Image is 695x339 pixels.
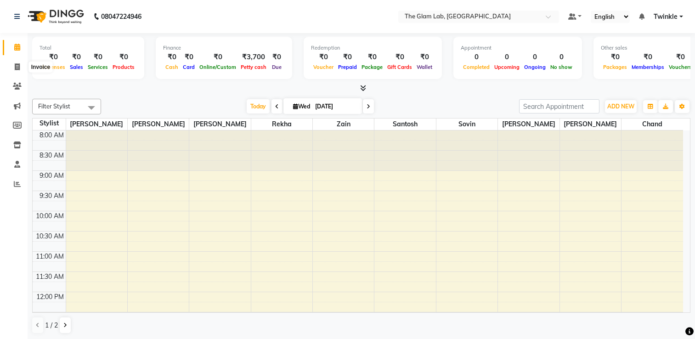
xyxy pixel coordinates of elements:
[385,64,414,70] span: Gift Cards
[601,64,629,70] span: Packages
[560,119,621,130] span: [PERSON_NAME]
[38,171,66,181] div: 9:00 AM
[667,64,694,70] span: Vouchers
[336,52,359,62] div: ₹0
[34,312,66,322] div: 12:30 PM
[374,119,435,130] span: santosh
[667,52,694,62] div: ₹0
[197,52,238,62] div: ₹0
[548,52,575,62] div: 0
[34,252,66,261] div: 11:00 AM
[251,119,312,130] span: Rekha
[110,64,137,70] span: Products
[163,52,181,62] div: ₹0
[498,119,559,130] span: [PERSON_NAME]
[461,64,492,70] span: Completed
[238,52,269,62] div: ₹3,700
[85,64,110,70] span: Services
[181,52,197,62] div: ₹0
[312,100,358,113] input: 2025-09-03
[38,130,66,140] div: 8:00 AM
[34,232,66,241] div: 10:30 AM
[313,119,374,130] span: Zain
[68,52,85,62] div: ₹0
[40,44,137,52] div: Total
[607,103,634,110] span: ADD NEW
[33,119,66,128] div: Stylist
[492,64,522,70] span: Upcoming
[385,52,414,62] div: ₹0
[654,12,678,22] span: Twinkle
[23,4,86,29] img: logo
[291,103,312,110] span: Wed
[110,52,137,62] div: ₹0
[492,52,522,62] div: 0
[629,64,667,70] span: Memberships
[66,119,127,130] span: [PERSON_NAME]
[311,64,336,70] span: Voucher
[311,52,336,62] div: ₹0
[247,99,270,113] span: Today
[548,64,575,70] span: No show
[34,211,66,221] div: 10:00 AM
[181,64,197,70] span: Card
[34,272,66,282] div: 11:30 AM
[622,119,683,130] span: Chand
[163,44,285,52] div: Finance
[414,64,435,70] span: Wallet
[605,100,637,113] button: ADD NEW
[34,292,66,302] div: 12:00 PM
[601,52,629,62] div: ₹0
[189,119,250,130] span: [PERSON_NAME]
[38,102,70,110] span: Filter Stylist
[522,64,548,70] span: Ongoing
[68,64,85,70] span: Sales
[238,64,269,70] span: Petty cash
[270,64,284,70] span: Due
[414,52,435,62] div: ₹0
[40,52,68,62] div: ₹0
[359,64,385,70] span: Package
[29,62,52,73] div: Invoice
[336,64,359,70] span: Prepaid
[311,44,435,52] div: Redemption
[163,64,181,70] span: Cash
[519,99,599,113] input: Search Appointment
[128,119,189,130] span: [PERSON_NAME]
[85,52,110,62] div: ₹0
[359,52,385,62] div: ₹0
[629,52,667,62] div: ₹0
[38,191,66,201] div: 9:30 AM
[45,321,58,330] span: 1 / 2
[101,4,141,29] b: 08047224946
[461,52,492,62] div: 0
[522,52,548,62] div: 0
[38,151,66,160] div: 8:30 AM
[436,119,497,130] span: sovin
[197,64,238,70] span: Online/Custom
[461,44,575,52] div: Appointment
[269,52,285,62] div: ₹0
